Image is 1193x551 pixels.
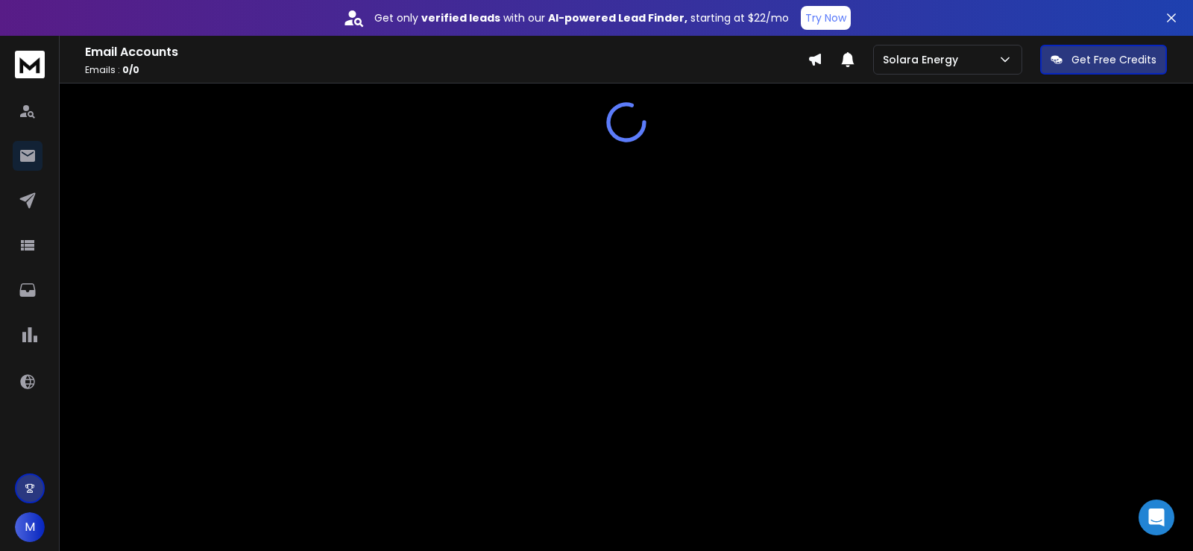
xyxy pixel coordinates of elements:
[805,10,846,25] p: Try Now
[85,64,808,76] p: Emails :
[1040,45,1167,75] button: Get Free Credits
[15,512,45,542] button: M
[801,6,851,30] button: Try Now
[1139,500,1174,535] div: Open Intercom Messenger
[15,51,45,78] img: logo
[374,10,789,25] p: Get only with our starting at $22/mo
[548,10,687,25] strong: AI-powered Lead Finder,
[1071,52,1156,67] p: Get Free Credits
[85,43,808,61] h1: Email Accounts
[122,63,139,76] span: 0 / 0
[883,52,964,67] p: Solara Energy
[421,10,500,25] strong: verified leads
